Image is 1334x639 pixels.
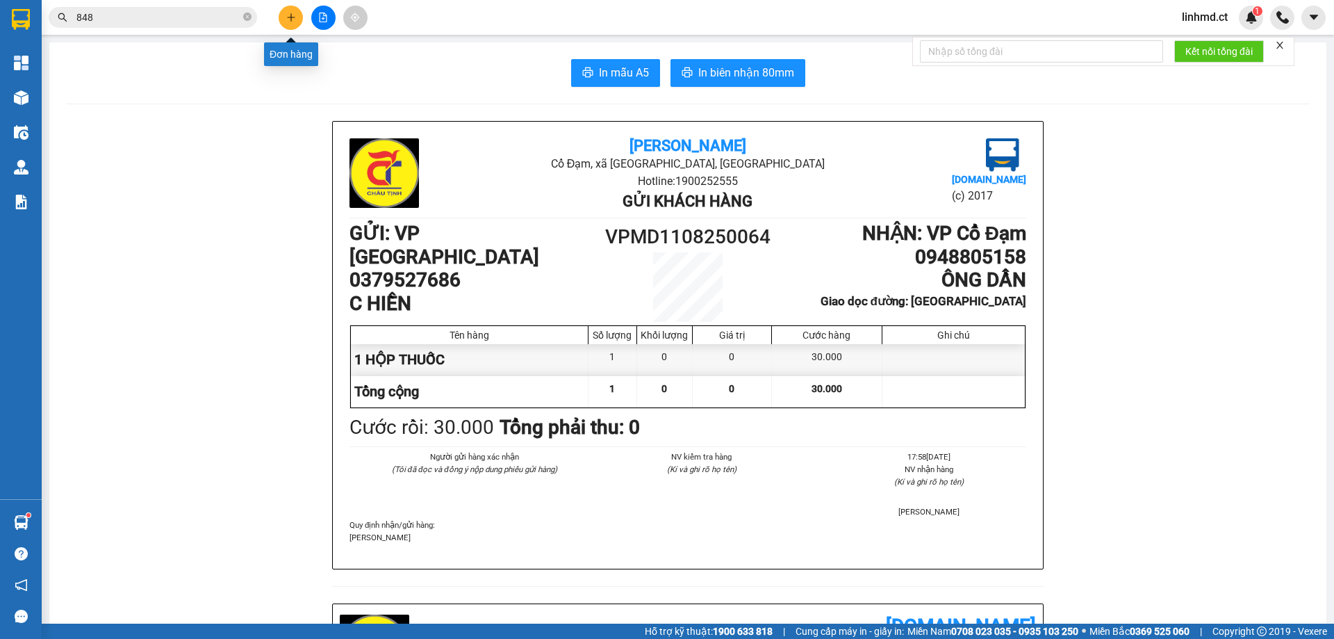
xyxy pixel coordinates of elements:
[604,451,798,463] li: NV kiểm tra hàng
[15,610,28,623] span: message
[243,13,252,21] span: close-circle
[667,464,736,474] i: (Kí và ghi rõ họ tên)
[629,137,746,154] b: [PERSON_NAME]
[1130,626,1189,637] strong: 0369 525 060
[349,519,1026,544] div: Quy định nhận/gửi hàng :
[775,330,878,341] div: Cước hàng
[952,187,1026,204] li: (c) 2017
[58,13,67,22] span: search
[354,330,584,341] div: Tên hàng
[1082,629,1086,634] span: ⚪️
[350,13,360,22] span: aim
[351,344,588,375] div: 1 HỘP THUỐC
[311,6,336,30] button: file-add
[588,344,637,375] div: 1
[812,383,842,394] span: 30.000
[773,245,1026,269] h1: 0948805158
[696,330,768,341] div: Giá trị
[349,268,603,292] h1: 0379527686
[645,624,773,639] span: Hỗ trợ kỹ thuật:
[15,579,28,592] span: notification
[243,11,252,24] span: close-circle
[773,268,1026,292] h1: ÔNG DẦN
[821,294,1026,308] b: Giao dọc đường: [GEOGRAPHIC_DATA]
[14,90,28,105] img: warehouse-icon
[986,138,1019,172] img: logo.jpg
[886,615,1036,638] b: [DOMAIN_NAME]
[15,547,28,560] span: question-circle
[462,172,913,190] li: Hotline: 1900252555
[349,412,494,443] div: Cước rồi : 30.000
[377,451,571,463] li: Người gửi hàng xác nhận
[1276,11,1289,24] img: phone-icon
[462,155,913,172] li: Cổ Đạm, xã [GEOGRAPHIC_DATA], [GEOGRAPHIC_DATA]
[886,330,1021,341] div: Ghi chú
[349,222,539,268] b: GỬI : VP [GEOGRAPHIC_DATA]
[264,42,318,66] div: Đơn hàng
[286,13,296,22] span: plus
[832,463,1026,476] li: NV nhận hàng
[582,67,593,80] span: printer
[1200,624,1202,639] span: |
[1253,6,1262,16] sup: 1
[920,40,1163,63] input: Nhập số tổng đài
[354,383,419,400] span: Tổng cộng
[862,222,1026,245] b: NHẬN : VP Cổ Đạm
[670,59,805,87] button: printerIn biên nhận 80mm
[1301,6,1326,30] button: caret-down
[599,64,649,81] span: In mẫu A5
[1174,40,1264,63] button: Kết nối tổng đài
[343,6,368,30] button: aim
[349,531,1026,544] p: [PERSON_NAME]
[772,344,882,375] div: 30.000
[1171,8,1239,26] span: linhmd.ct
[318,13,328,22] span: file-add
[682,67,693,80] span: printer
[661,383,667,394] span: 0
[14,195,28,209] img: solution-icon
[623,193,752,210] b: Gửi khách hàng
[894,477,964,487] i: (Kí và ghi rõ họ tên)
[1308,11,1320,24] span: caret-down
[783,624,785,639] span: |
[14,56,28,70] img: dashboard-icon
[832,505,1026,518] li: [PERSON_NAME]
[1257,626,1267,636] span: copyright
[1089,624,1189,639] span: Miền Bắc
[951,626,1078,637] strong: 0708 023 035 - 0935 103 250
[693,344,772,375] div: 0
[832,451,1026,463] li: 17:58[DATE]
[14,160,28,175] img: warehouse-icon
[14,515,28,530] img: warehouse-icon
[392,464,557,474] i: (Tôi đã đọc và đồng ý nộp dung phiếu gửi hàng)
[603,222,773,252] h1: VPMD1108250064
[76,10,240,25] input: Tìm tên, số ĐT hoặc mã đơn
[1275,40,1285,50] span: close
[637,344,693,375] div: 0
[609,383,615,394] span: 1
[571,59,660,87] button: printerIn mẫu A5
[14,125,28,140] img: warehouse-icon
[500,416,640,439] b: Tổng phải thu: 0
[713,626,773,637] strong: 1900 633 818
[729,383,734,394] span: 0
[952,174,1026,185] b: [DOMAIN_NAME]
[26,513,31,517] sup: 1
[12,9,30,30] img: logo-vxr
[796,624,904,639] span: Cung cấp máy in - giấy in:
[698,64,794,81] span: In biên nhận 80mm
[1245,11,1258,24] img: icon-new-feature
[349,138,419,208] img: logo.jpg
[592,330,633,341] div: Số lượng
[907,624,1078,639] span: Miền Nam
[641,330,689,341] div: Khối lượng
[349,292,603,316] h1: C HIỀN
[279,6,303,30] button: plus
[1185,44,1253,59] span: Kết nối tổng đài
[1255,6,1260,16] span: 1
